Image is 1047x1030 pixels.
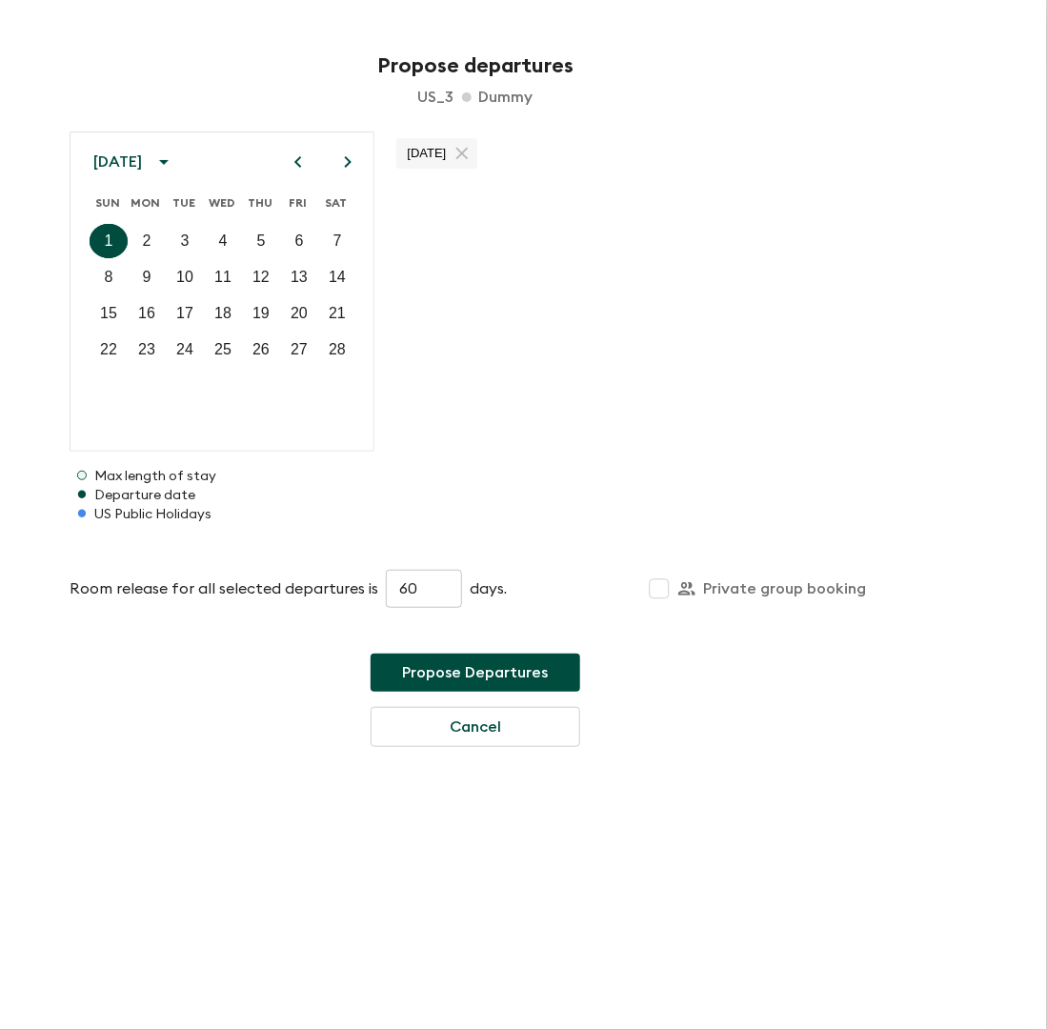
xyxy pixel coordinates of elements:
[371,654,580,692] button: Propose Departures
[386,570,462,608] input: eg 30
[257,230,266,252] p: 5
[70,467,881,486] p: Max length of stay
[219,230,228,252] p: 4
[176,338,193,361] p: 24
[129,184,163,222] span: Monday
[167,184,201,222] span: Tuesday
[138,338,155,361] p: 23
[479,86,534,109] p: Dummy
[214,266,232,289] p: 11
[418,86,454,109] p: us_3
[176,266,193,289] p: 10
[329,302,346,325] p: 21
[282,146,314,178] button: Previous month
[291,302,308,325] p: 20
[70,505,881,524] p: US Public Holidays
[329,266,346,289] p: 14
[138,302,155,325] p: 16
[205,184,239,222] span: Wednesday
[105,230,113,252] p: 1
[181,230,190,252] p: 3
[214,302,232,325] p: 18
[143,230,151,252] p: 2
[319,184,353,222] span: Saturday
[396,146,458,160] span: [DATE]
[291,338,308,361] p: 27
[176,302,193,325] p: 17
[70,577,378,600] p: Room release for all selected departures is
[148,146,180,178] button: calendar view is open, switch to year view
[703,577,866,600] p: Private group booking
[252,266,270,289] p: 12
[396,138,478,169] div: [DATE]
[214,338,232,361] p: 25
[333,230,342,252] p: 7
[252,302,270,325] p: 19
[70,486,881,505] p: Departure date
[281,184,315,222] span: Friday
[100,302,117,325] p: 15
[329,338,346,361] p: 28
[91,184,125,222] span: Sunday
[470,577,507,600] p: days.
[332,146,364,178] button: Next month
[105,266,113,289] p: 8
[371,707,580,747] button: Cancel
[291,266,308,289] p: 13
[252,338,270,361] p: 26
[100,338,117,361] p: 22
[243,184,277,222] span: Thursday
[93,152,142,172] div: [DATE]
[143,266,151,289] p: 9
[295,230,304,252] p: 6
